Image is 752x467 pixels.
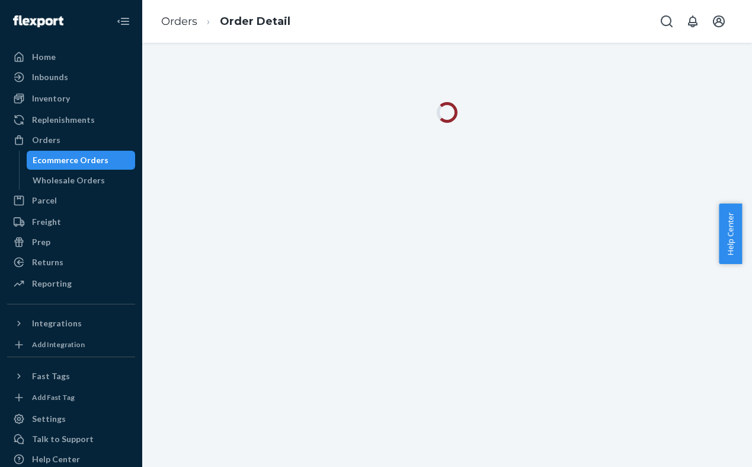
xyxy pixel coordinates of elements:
a: Replenishments [7,110,135,129]
img: Flexport logo [13,15,63,27]
button: Open notifications [681,9,705,33]
div: Freight [32,216,61,228]
div: Inventory [32,93,70,104]
a: Parcel [7,191,135,210]
div: Inbounds [32,71,68,83]
a: Ecommerce Orders [27,151,136,170]
a: Home [7,47,135,66]
div: Add Fast Tag [32,392,75,402]
a: Orders [161,15,197,28]
a: Inventory [7,89,135,108]
ol: breadcrumbs [152,4,300,39]
a: Orders [7,131,135,150]
div: Ecommerce Orders [33,154,108,166]
div: Parcel [32,195,57,207]
a: Freight [7,212,135,231]
button: Open account menu [707,9,731,33]
a: Prep [7,233,135,252]
button: Open Search Box [655,9,679,33]
button: Talk to Support [7,430,135,449]
a: Returns [7,253,135,272]
a: Order Detail [220,15,290,28]
button: Help Center [719,204,742,264]
button: Close Navigation [111,9,135,33]
a: Inbounds [7,68,135,87]
div: Integrations [32,317,82,329]
div: Home [32,51,56,63]
div: Returns [32,256,63,268]
a: Reporting [7,274,135,293]
a: Add Fast Tag [7,390,135,405]
div: Help Center [32,453,80,465]
div: Reporting [32,278,72,290]
div: Add Integration [32,339,85,350]
a: Wholesale Orders [27,171,136,190]
div: Wholesale Orders [33,174,105,186]
div: Settings [32,413,66,425]
a: Settings [7,409,135,428]
div: Talk to Support [32,433,94,445]
div: Prep [32,236,50,248]
div: Replenishments [32,114,95,126]
div: Fast Tags [32,370,70,382]
div: Orders [32,134,60,146]
button: Integrations [7,314,135,333]
button: Fast Tags [7,367,135,386]
a: Add Integration [7,338,135,352]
